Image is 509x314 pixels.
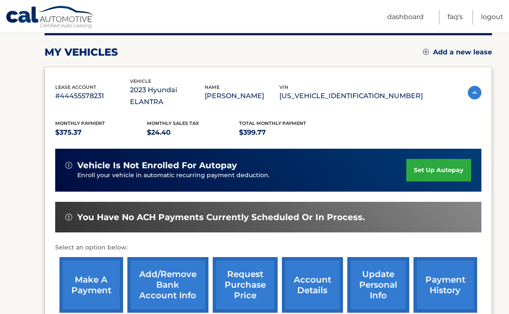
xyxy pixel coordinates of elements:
[130,84,205,108] p: 2023 Hyundai ELANTRA
[279,84,288,90] span: vin
[55,84,96,90] span: lease account
[55,90,130,102] p: #44455578231
[423,49,429,55] img: add.svg
[205,90,279,102] p: [PERSON_NAME]
[213,257,278,313] a: request purchase price
[347,257,409,313] a: update personal info
[77,171,407,180] p: Enroll your vehicle in automatic recurring payment deduction.
[55,127,147,139] p: $375.37
[65,214,72,221] img: alert-white.svg
[45,46,118,59] h2: my vehicles
[127,257,208,313] a: Add/Remove bank account info
[239,120,306,126] span: Total Monthly Payment
[6,6,95,30] a: Cal Automotive
[423,48,492,57] a: Add a new lease
[413,257,477,313] a: payment history
[282,257,343,313] a: account details
[279,90,423,102] p: [US_VEHICLE_IDENTIFICATION_NUMBER]
[77,160,237,171] span: vehicle is not enrolled for autopay
[55,243,481,253] p: Select an option below:
[147,127,239,139] p: $24.40
[481,10,503,25] a: Logout
[468,86,481,99] img: accordion-active.svg
[77,212,365,223] span: You have no ACH payments currently scheduled or in process.
[130,78,151,84] span: vehicle
[55,120,105,126] span: Monthly Payment
[147,120,199,126] span: Monthly sales Tax
[239,127,331,139] p: $399.77
[406,159,471,181] a: set up autopay
[59,257,123,313] a: make a payment
[447,10,463,25] a: FAQ's
[65,162,72,169] img: alert-white.svg
[205,84,219,90] span: name
[387,10,424,25] a: Dashboard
